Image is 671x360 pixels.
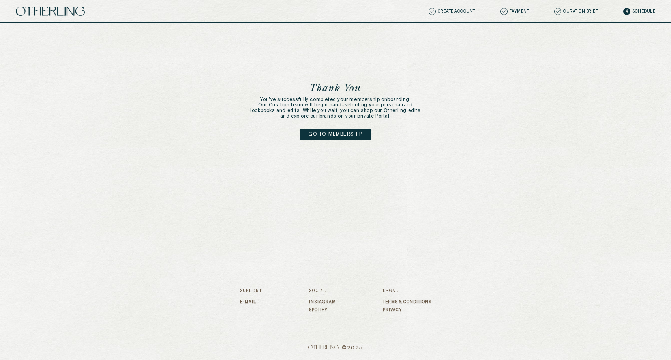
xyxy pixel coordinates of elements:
[438,9,475,13] p: Create Account
[309,308,336,312] a: Spotify
[240,345,431,351] span: © 2025
[240,289,262,293] h3: Support
[309,289,336,293] h3: Social
[510,9,529,13] p: Payment
[250,84,421,94] h1: Thank You
[383,308,431,312] a: Privacy
[250,97,421,119] p: You’ve successfully completed your membership onboarding. Our Curation team will begin hand-selec...
[309,300,336,304] a: Instagram
[632,9,655,13] p: Schedule
[240,300,262,304] a: E-mail
[16,7,85,16] img: logo
[623,8,630,15] span: 4
[300,129,371,140] a: Go to membership
[563,9,598,13] p: Curation Brief
[383,289,431,293] h3: Legal
[383,300,431,304] a: Terms & Conditions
